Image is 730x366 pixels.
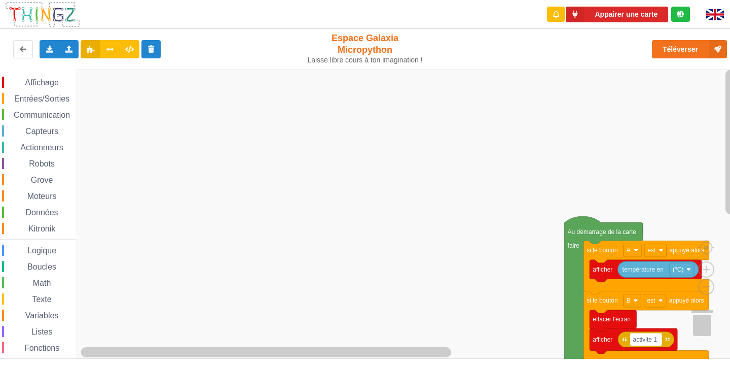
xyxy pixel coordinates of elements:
span: Affichage [23,78,60,87]
text: A [627,247,631,254]
span: Logique [26,246,58,255]
img: gb.png [706,9,724,20]
text: est [647,247,656,254]
span: Grove [29,176,55,184]
text: afficher [593,336,612,343]
text: Au démarrage de la carte [568,228,637,236]
div: Laisse libre cours à ton imagination ! [303,56,427,64]
span: Données [24,208,60,217]
text: effacer l'écran [593,316,631,323]
span: Variables [24,311,60,320]
text: si le bouton [587,297,617,304]
text: faire [568,242,580,249]
text: appuyé alors [669,297,704,304]
img: thingz_logo.png [5,1,81,28]
span: Math [31,279,53,287]
text: (°C) [673,266,683,273]
button: Appairer une carte [566,7,668,22]
span: Texte [30,295,53,304]
text: est [647,297,655,304]
text: activite 1 [633,336,658,343]
span: Boucles [26,262,58,271]
text: B [627,297,631,304]
span: Kitronik [27,224,57,233]
button: Téléverser [652,40,727,58]
div: Espace Galaxia Micropython [303,32,427,64]
text: appuyé alors [670,247,705,254]
text: température en [623,266,664,273]
span: Capteurs [24,127,60,136]
text: afficher [593,266,612,273]
span: Communication [12,111,71,119]
div: Tu es connecté au serveur de création de Thingz [671,7,690,22]
span: Actionneurs [19,143,65,152]
span: Entrées/Sorties [13,94,71,103]
span: Moteurs [26,192,58,201]
span: Listes [30,327,54,336]
span: Robots [27,159,56,168]
span: Fonctions [23,344,61,352]
text: si le bouton [587,247,617,254]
